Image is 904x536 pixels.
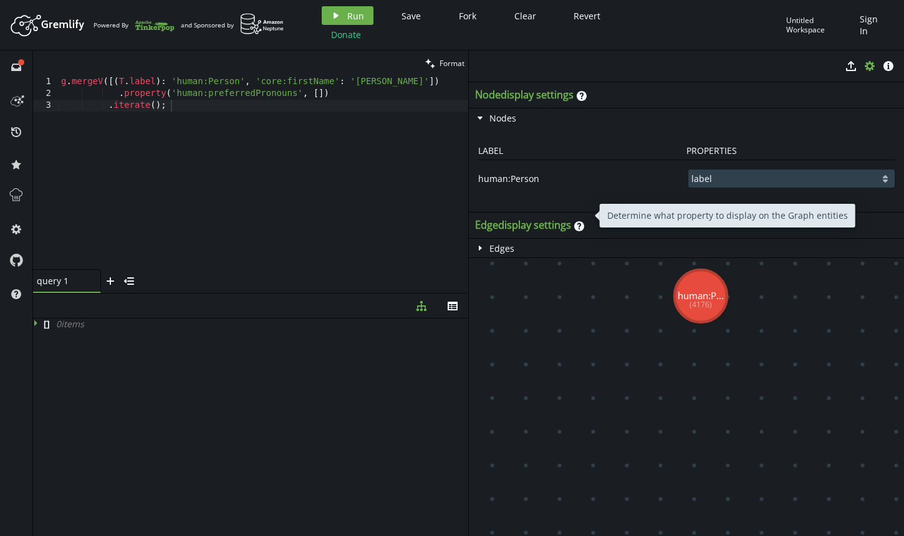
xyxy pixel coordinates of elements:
[600,204,855,227] div: Determine what property to display on the Graph entities
[459,10,476,22] span: Fork
[690,299,712,310] tspan: (4176)
[44,318,47,330] span: [
[392,6,430,25] button: Save
[478,142,686,160] div: LABEL
[860,13,888,37] span: Sign In
[47,318,50,330] span: ]
[475,219,571,232] h3: Edge display settings
[56,318,84,330] span: 0 item s
[469,108,522,127] button: Nodes
[33,88,59,100] div: 2
[678,289,724,302] tspan: human:P...
[574,10,600,22] span: Revert
[37,275,87,287] span: query 1
[440,58,464,69] span: Format
[475,89,574,102] h3: Node display settings
[331,29,361,41] span: Donate
[347,10,364,22] span: Run
[402,10,421,22] span: Save
[489,242,514,254] span: Edges
[686,142,895,160] div: PROPERTIES
[854,6,895,44] button: Sign In
[489,112,516,124] span: Nodes
[505,6,546,25] button: Clear
[240,13,284,35] img: AWS Neptune
[786,16,854,35] div: Untitled Workspace
[421,50,468,76] button: Format
[94,14,175,36] div: Powered By
[478,173,539,184] span: human:Person
[33,100,59,112] div: 3
[181,13,284,37] div: and Sponsored by
[322,6,373,25] button: Run
[33,76,59,88] div: 1
[449,6,486,25] button: Fork
[322,25,370,44] button: Donate
[514,10,536,22] span: Clear
[564,6,610,25] button: Revert
[469,239,521,257] button: Edges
